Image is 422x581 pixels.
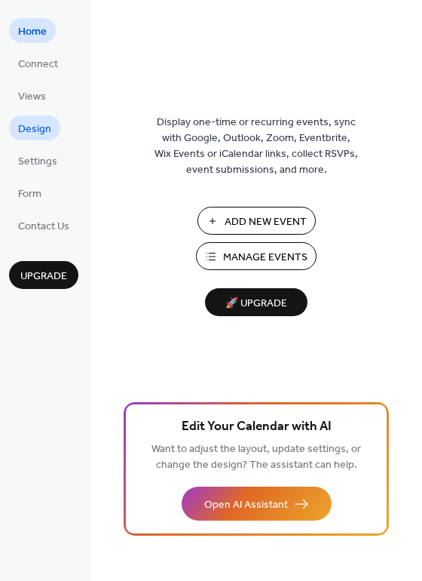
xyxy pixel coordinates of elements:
a: Views [9,83,55,108]
button: Upgrade [9,261,78,289]
span: Home [18,24,47,40]
span: Upgrade [20,269,67,284]
span: Manage Events [223,250,307,266]
span: Open AI Assistant [204,497,288,513]
a: Settings [9,148,66,173]
a: Form [9,180,50,205]
span: 🚀 Upgrade [214,294,298,314]
button: Open AI Assistant [182,487,332,521]
span: Display one-time or recurring events, sync with Google, Outlook, Zoom, Eventbrite, Wix Events or ... [154,115,358,178]
span: Edit Your Calendar with AI [182,417,332,438]
button: Add New Event [197,207,316,235]
a: Design [9,115,60,140]
span: Connect [18,57,58,72]
span: Contact Us [18,219,69,235]
button: Manage Events [196,242,316,270]
span: Form [18,186,41,202]
span: Design [18,121,51,137]
span: Want to adjust the layout, update settings, or change the design? The assistant can help. [151,439,361,475]
button: 🚀 Upgrade [205,288,307,316]
span: Views [18,89,46,105]
span: Add New Event [225,214,307,230]
a: Contact Us [9,213,78,238]
a: Home [9,18,56,43]
span: Settings [18,154,57,170]
a: Connect [9,51,67,75]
